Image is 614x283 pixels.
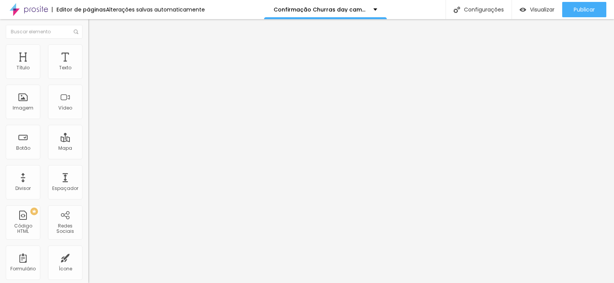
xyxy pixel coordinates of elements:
div: Botão [16,146,30,151]
div: Espaçador [52,186,78,191]
button: Publicar [562,2,606,17]
div: Código HTML [8,223,38,234]
div: Divisor [15,186,31,191]
img: Icone [454,7,460,13]
div: Título [17,65,30,70]
span: Publicar [574,7,595,13]
div: Redes Sociais [50,223,80,234]
div: Imagem [13,105,33,111]
div: Texto [59,65,71,70]
img: view-1.svg [520,7,526,13]
div: Ícone [59,266,72,272]
iframe: Editor [88,19,614,283]
div: Editor de páginas [52,7,106,12]
div: Mapa [58,146,72,151]
span: Visualizar [530,7,555,13]
img: Icone [74,29,78,34]
button: Visualizar [512,2,562,17]
p: Confirmação Churras day camping cotet taubate turmas 2025 [274,7,368,12]
div: Formulário [10,266,36,272]
div: Alterações salvas automaticamente [106,7,205,12]
input: Buscar elemento [6,25,83,39]
div: Vídeo [58,105,72,111]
